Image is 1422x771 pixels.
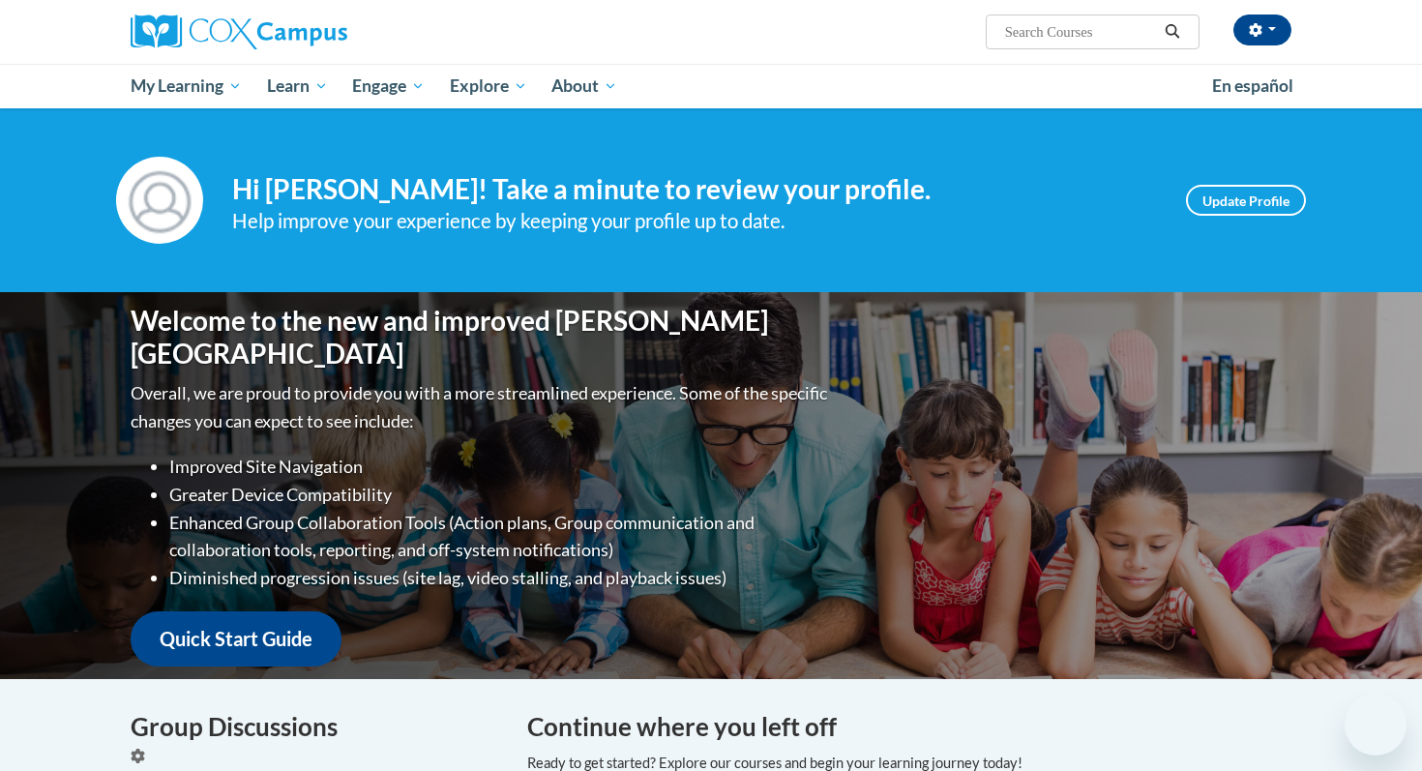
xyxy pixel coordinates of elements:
[169,481,832,509] li: Greater Device Compatibility
[131,611,341,667] a: Quick Start Guide
[131,305,832,370] h1: Welcome to the new and improved [PERSON_NAME][GEOGRAPHIC_DATA]
[131,708,498,746] h4: Group Discussions
[352,74,425,98] span: Engage
[1233,15,1291,45] button: Account Settings
[116,157,203,244] img: Profile Image
[169,509,832,565] li: Enhanced Group Collaboration Tools (Action plans, Group communication and collaboration tools, re...
[437,64,540,108] a: Explore
[232,173,1157,206] h4: Hi [PERSON_NAME]! Take a minute to review your profile.
[1186,185,1306,216] a: Update Profile
[1158,20,1187,44] button: Search
[267,74,328,98] span: Learn
[131,74,242,98] span: My Learning
[169,453,832,481] li: Improved Site Navigation
[450,74,527,98] span: Explore
[1345,694,1407,756] iframe: Button to launch messaging window
[118,64,254,108] a: My Learning
[340,64,437,108] a: Engage
[1212,75,1293,96] span: En español
[131,379,832,435] p: Overall, we are proud to provide you with a more streamlined experience. Some of the specific cha...
[232,205,1157,237] div: Help improve your experience by keeping your profile up to date.
[527,708,1291,746] h4: Continue where you left off
[169,564,832,592] li: Diminished progression issues (site lag, video stalling, and playback issues)
[131,15,347,49] img: Cox Campus
[131,15,498,49] a: Cox Campus
[540,64,631,108] a: About
[254,64,341,108] a: Learn
[1003,20,1158,44] input: Search Courses
[102,64,1320,108] div: Main menu
[1200,66,1306,106] a: En español
[551,74,617,98] span: About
